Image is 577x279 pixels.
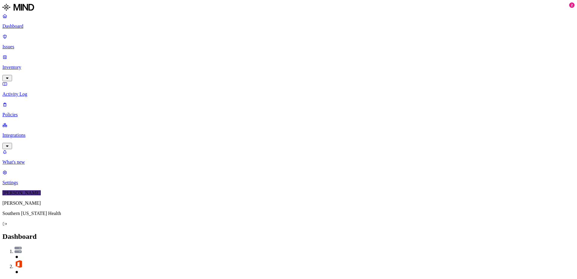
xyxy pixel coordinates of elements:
[2,13,575,29] a: Dashboard
[2,34,575,50] a: Issues
[2,122,575,148] a: Integrations
[2,102,575,117] a: Policies
[2,149,575,165] a: What's new
[2,112,575,117] p: Policies
[2,65,575,70] p: Inventory
[2,81,575,97] a: Activity Log
[2,232,575,241] h2: Dashboard
[2,54,575,80] a: Inventory
[14,260,23,268] img: office-365.svg
[2,2,34,12] img: MIND
[2,24,575,29] p: Dashboard
[2,211,575,216] p: Southern [US_STATE] Health
[2,133,575,138] p: Integrations
[2,159,575,165] p: What's new
[2,170,575,185] a: Settings
[2,190,41,195] span: [PERSON_NAME]
[2,44,575,50] p: Issues
[2,180,575,185] p: Settings
[14,247,22,253] img: azure-files.svg
[2,2,575,13] a: MIND
[569,2,575,8] div: 2
[2,91,575,97] p: Activity Log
